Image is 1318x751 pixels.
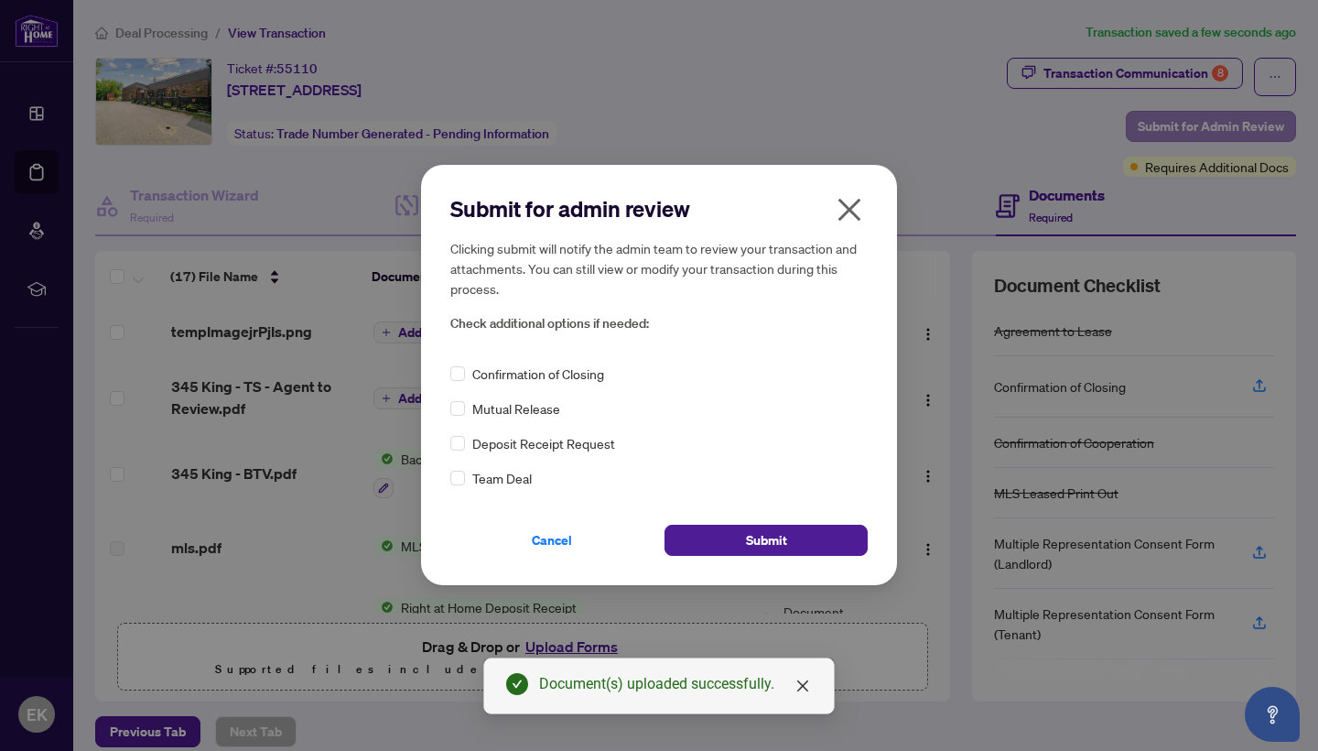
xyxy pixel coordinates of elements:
[472,365,604,385] span: Confirmation of Closing
[472,434,615,454] span: Deposit Receipt Request
[793,676,813,696] a: Close
[450,238,868,299] h5: Clicking submit will notify the admin team to review your transaction and attachments. You can st...
[472,399,560,419] span: Mutual Release
[664,526,868,557] button: Submit
[795,679,810,693] span: close
[450,194,868,223] h2: Submit for admin review
[746,527,787,556] span: Submit
[450,526,654,557] button: Cancel
[506,673,528,695] span: check-circle
[835,195,864,224] span: close
[532,527,572,556] span: Cancel
[539,673,812,695] div: Document(s) uploaded successfully.
[450,313,868,334] span: Check additional options if needed:
[1245,687,1300,742] button: Open asap
[472,469,532,489] span: Team Deal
